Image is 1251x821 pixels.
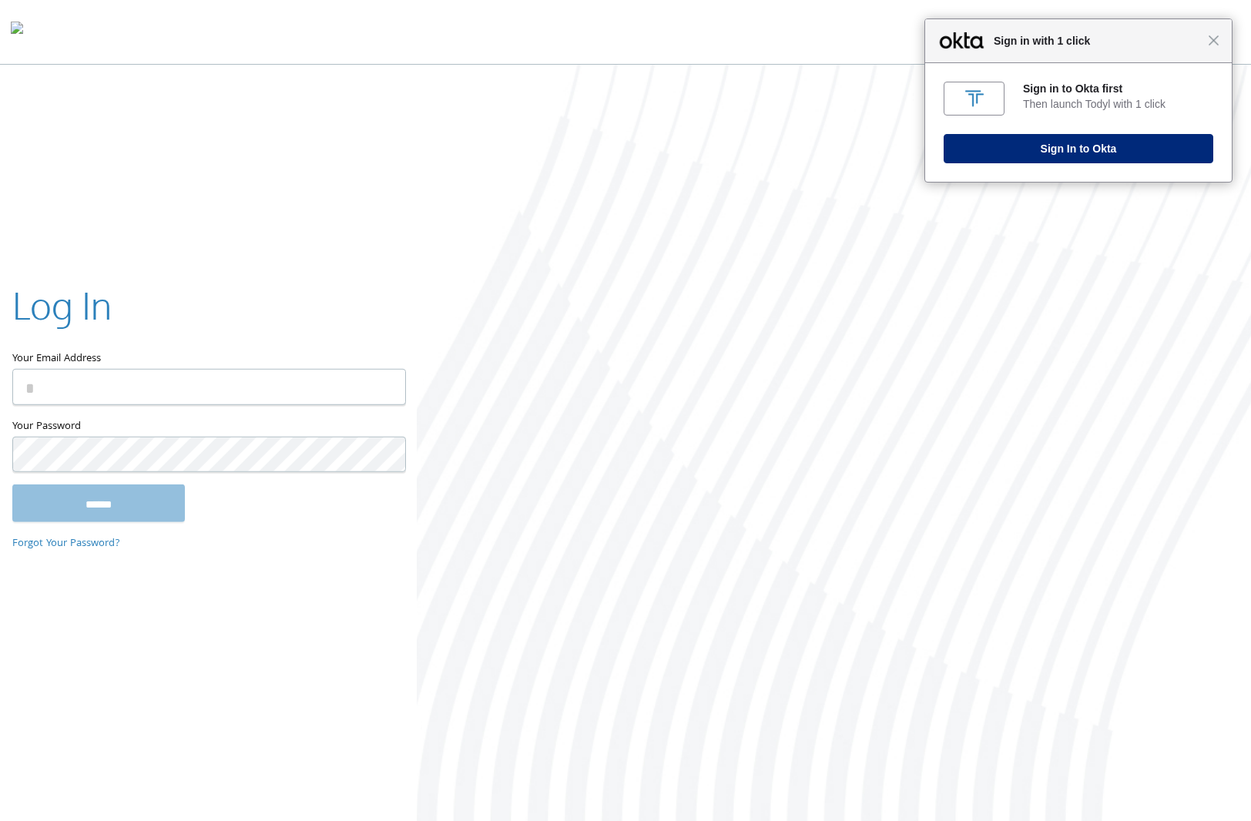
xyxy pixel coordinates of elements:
label: Your Password [12,417,404,437]
img: fs01kqrgt69AGFbgM358 [962,86,987,111]
img: todyl-logo-dark.svg [11,16,23,47]
span: Close [1208,35,1219,46]
a: Forgot Your Password? [12,535,120,552]
h2: Log In [12,280,112,331]
div: Then launch Todyl with 1 click [1023,97,1213,111]
div: Sign in to Okta first [1023,82,1213,96]
span: Sign in with 1 click [986,32,1208,50]
button: Sign In to Okta [944,134,1213,163]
